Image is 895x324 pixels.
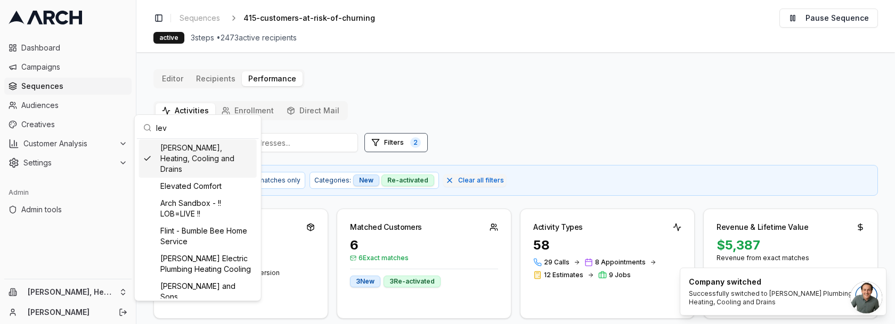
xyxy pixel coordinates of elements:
button: Enrollment [215,103,280,118]
button: Recipients [190,71,242,86]
span: [PERSON_NAME], Heating, Cooling and Drains [28,287,115,297]
div: 3 Re-activated [384,276,441,287]
div: Elevated Comfort [139,178,257,195]
button: Open filters (2 active) [364,133,428,152]
div: [PERSON_NAME] and Sons [139,278,257,305]
button: Performance [242,71,303,86]
span: 2 [410,137,421,148]
nav: breadcrumb [175,11,392,26]
div: Company switched [689,277,873,287]
button: Activities [156,103,215,118]
div: 6 [350,237,498,254]
span: Settings [23,157,115,168]
span: 3 steps • 2473 active recipients [191,32,297,43]
div: Revenue & Lifetime Value [717,222,809,232]
div: Revenue from exact matches [717,254,865,262]
span: Audiences [21,100,127,111]
div: Suggestions [137,139,259,298]
span: 415-customers-at-risk-of-churning [243,13,375,23]
span: Clear all filters [458,176,504,185]
button: Pause Sequence [779,9,878,28]
span: Sequences [180,13,220,23]
span: 9 Jobs [609,271,631,279]
a: [PERSON_NAME] [28,307,107,318]
span: Creatives [21,119,127,130]
div: Open chat [850,281,882,313]
div: active [153,32,184,44]
div: Admin [4,184,132,201]
div: Matched Customers [350,222,422,232]
div: 58 [533,237,681,254]
span: 6 Exact matches [350,254,498,262]
span: 8 Appointments [595,258,646,267]
div: 3 New [350,276,380,287]
div: Arch Sandbox - !! LOB=LIVE !! [139,195,257,222]
div: Activity Types [533,222,583,232]
span: Admin tools [21,204,127,215]
button: Direct Mail [280,103,346,118]
span: Campaigns [21,62,127,72]
button: Editor [156,71,190,86]
button: Log out [116,305,131,320]
span: 12 Estimates [544,271,583,279]
span: 29 Calls [544,258,569,267]
div: Re-activated [381,175,434,186]
input: Search company... [156,117,253,138]
span: Customer Analysis [23,138,115,149]
span: Dashboard [21,43,127,53]
div: [PERSON_NAME] Electric Plumbing Heating Cooling [139,250,257,278]
span: Exact matches only [240,176,300,185]
div: $5,387 [717,237,865,254]
span: Sequences [21,81,127,92]
div: Flint - Bumble Bee Home Service [139,222,257,250]
span: Categories: [314,176,351,185]
div: [PERSON_NAME], Heating, Cooling and Drains [139,139,257,178]
div: Successfully switched to [PERSON_NAME] Plumbing, Heating, Cooling and Drains [689,289,873,306]
div: New [353,175,379,186]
